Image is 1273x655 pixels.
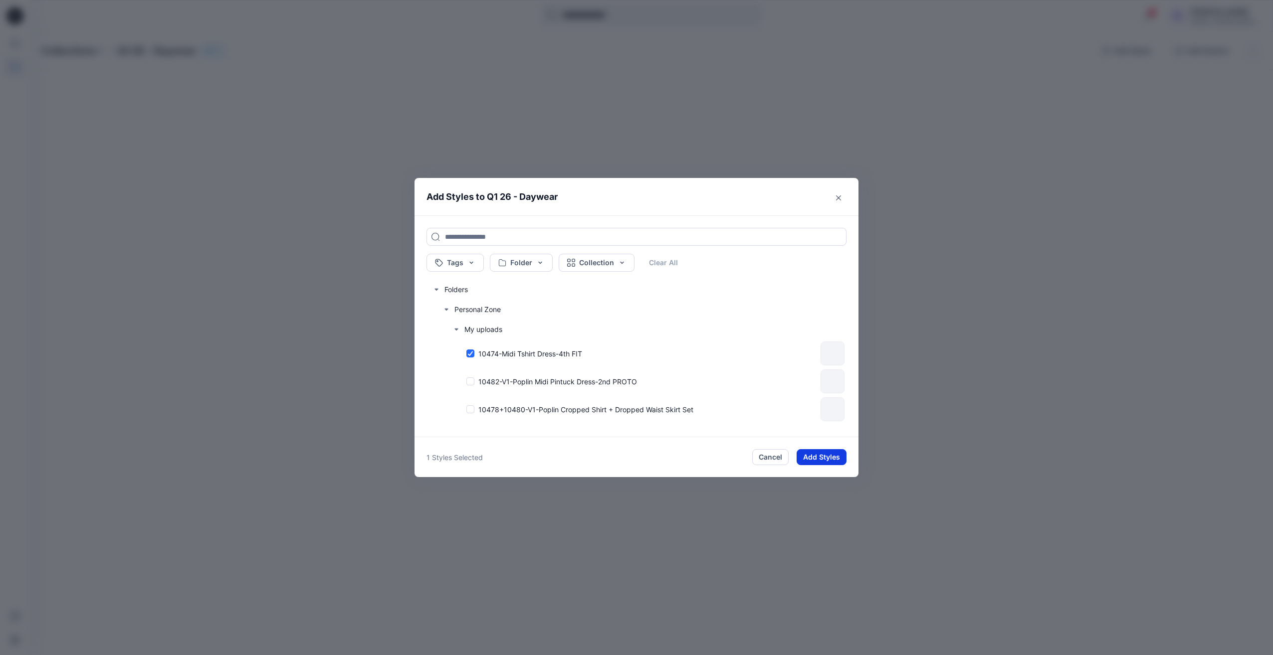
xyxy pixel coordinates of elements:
button: Cancel [752,449,789,465]
button: Folder [490,254,553,272]
p: 1 Styles Selected [426,452,483,463]
p: 10478+10480-V1-Poplin Cropped Shirt + Dropped Waist Skirt Set [478,404,693,415]
p: 10474-Midi Tshirt Dress-4th FIT [478,348,582,359]
header: Add Styles to Q1 26 - Daywear [415,178,858,215]
button: Tags [426,254,484,272]
button: Close [831,190,847,206]
button: Collection [559,254,635,272]
p: 10482-V1-Poplin Midi Pintuck Dress-2nd PROTO [478,376,637,387]
button: Add Styles [797,449,847,465]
